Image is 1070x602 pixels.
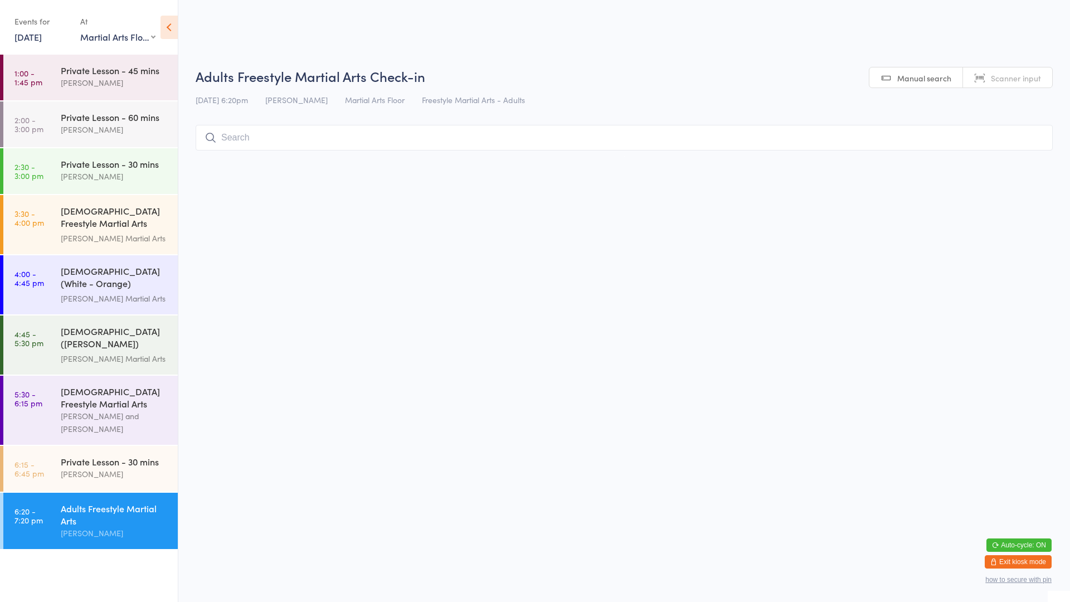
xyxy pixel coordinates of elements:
a: 4:45 -5:30 pm[DEMOGRAPHIC_DATA] ([PERSON_NAME]) Freestyle Martial Arts[PERSON_NAME] Martial Arts [3,315,178,375]
button: Exit kiosk mode [985,555,1052,569]
h2: Adults Freestyle Martial Arts Check-in [196,67,1053,85]
div: Adults Freestyle Martial Arts [61,502,168,527]
div: [PERSON_NAME] [61,76,168,89]
span: Freestyle Martial Arts - Adults [422,94,525,105]
div: [PERSON_NAME] [61,468,168,480]
div: [DEMOGRAPHIC_DATA] ([PERSON_NAME]) Freestyle Martial Arts [61,325,168,352]
a: 1:00 -1:45 pmPrivate Lesson - 45 mins[PERSON_NAME] [3,55,178,100]
time: 2:00 - 3:00 pm [14,115,43,133]
div: [DEMOGRAPHIC_DATA] Freestyle Martial Arts (Little Heroes) [61,205,168,232]
input: Search [196,125,1053,151]
div: [DEMOGRAPHIC_DATA] (White - Orange) Freestyle Martial Arts [61,265,168,292]
div: At [80,12,155,31]
span: Scanner input [991,72,1041,84]
div: [PERSON_NAME] Martial Arts [61,232,168,245]
time: 4:00 - 4:45 pm [14,269,44,287]
a: 6:15 -6:45 pmPrivate Lesson - 30 mins[PERSON_NAME] [3,446,178,492]
div: Martial Arts Floor [80,31,155,43]
span: Manual search [897,72,951,84]
div: Private Lesson - 60 mins [61,111,168,123]
div: [PERSON_NAME] and [PERSON_NAME] [61,410,168,435]
time: 6:15 - 6:45 pm [14,460,44,478]
button: Auto-cycle: ON [986,538,1052,552]
div: [DEMOGRAPHIC_DATA] Freestyle Martial Arts [61,385,168,410]
a: 4:00 -4:45 pm[DEMOGRAPHIC_DATA] (White - Orange) Freestyle Martial Arts[PERSON_NAME] Martial Arts [3,255,178,314]
a: 6:20 -7:20 pmAdults Freestyle Martial Arts[PERSON_NAME] [3,493,178,549]
time: 6:20 - 7:20 pm [14,507,43,525]
time: 4:45 - 5:30 pm [14,329,43,347]
div: [PERSON_NAME] [61,123,168,136]
span: Martial Arts Floor [345,94,405,105]
div: [PERSON_NAME] Martial Arts [61,292,168,305]
button: how to secure with pin [985,576,1052,584]
a: 5:30 -6:15 pm[DEMOGRAPHIC_DATA] Freestyle Martial Arts[PERSON_NAME] and [PERSON_NAME] [3,376,178,445]
div: Private Lesson - 30 mins [61,158,168,170]
a: 2:30 -3:00 pmPrivate Lesson - 30 mins[PERSON_NAME] [3,148,178,194]
div: [PERSON_NAME] Martial Arts [61,352,168,365]
span: [PERSON_NAME] [265,94,328,105]
a: [DATE] [14,31,42,43]
time: 1:00 - 1:45 pm [14,69,42,86]
div: Private Lesson - 30 mins [61,455,168,468]
time: 3:30 - 4:00 pm [14,209,44,227]
div: Private Lesson - 45 mins [61,64,168,76]
a: 2:00 -3:00 pmPrivate Lesson - 60 mins[PERSON_NAME] [3,101,178,147]
time: 2:30 - 3:00 pm [14,162,43,180]
div: Events for [14,12,69,31]
span: [DATE] 6:20pm [196,94,248,105]
div: [PERSON_NAME] [61,170,168,183]
time: 5:30 - 6:15 pm [14,390,42,407]
div: [PERSON_NAME] [61,527,168,540]
a: 3:30 -4:00 pm[DEMOGRAPHIC_DATA] Freestyle Martial Arts (Little Heroes)[PERSON_NAME] Martial Arts [3,195,178,254]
